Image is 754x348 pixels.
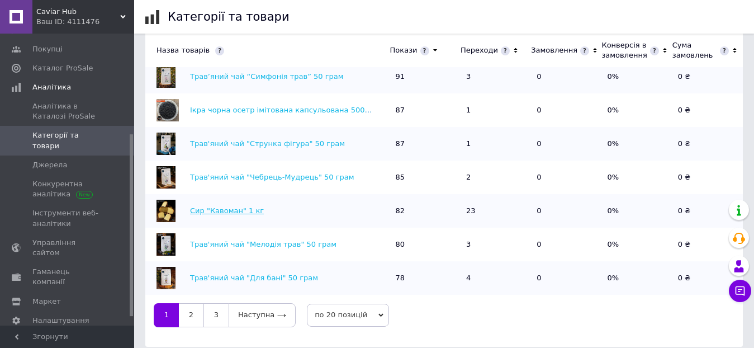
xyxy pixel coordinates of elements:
[531,228,601,261] td: 0
[461,161,531,194] td: 2
[461,60,531,93] td: 3
[390,45,418,55] div: Покази
[32,63,93,73] span: Каталог ProSale
[531,261,601,295] td: 0
[461,228,531,261] td: 3
[601,60,672,93] td: 0%
[190,206,264,215] a: Сир "Кавоман" 1 кг
[601,127,672,161] td: 0%
[390,194,461,228] td: 82
[157,233,176,256] img: Трав'яний чай "Мелодія трав" 50 грам
[154,303,179,327] a: 1
[672,194,743,228] td: 0 ₴
[32,160,67,170] span: Джерела
[32,267,103,287] span: Гаманець компанії
[601,93,672,127] td: 0%
[145,45,385,55] div: Назва товарів
[32,101,103,121] span: Аналітика в Каталозі ProSale
[672,60,743,93] td: 0 ₴
[157,65,176,88] img: Трав’яний чай “Симфонія трав” 50 грам
[32,238,103,258] span: Управління сайтом
[157,166,176,189] img: Трав'яний чай "Чебрець-Мудрець" 50 грам
[32,179,103,199] span: Конкурентна аналітика
[190,139,345,148] a: Трав'яний чай "Струнка фігура" 50 грам
[157,133,176,155] img: Трав'яний чай "Струнка фігура" 50 грам
[601,228,672,261] td: 0%
[307,304,389,326] span: по 20 позицій
[390,60,461,93] td: 91
[157,99,179,121] img: Ікра чорна осетр імітована капсульована 500 грам
[390,93,461,127] td: 87
[190,173,354,181] a: Трав'яний чай "Чебрець-Мудрець" 50 грам
[601,261,672,295] td: 0%
[461,194,531,228] td: 23
[672,40,717,60] div: Сума замовлень
[461,127,531,161] td: 1
[729,280,751,302] button: Чат з покупцем
[672,228,743,261] td: 0 ₴
[461,261,531,295] td: 4
[179,303,203,327] a: 2
[531,127,601,161] td: 0
[190,274,318,282] a: Трав'яний чай "Для бані" 50 грам
[190,72,344,81] a: Трав’яний чай “Симфонія трав” 50 грам
[461,45,498,55] div: Переходи
[32,44,63,54] span: Покупці
[601,161,672,194] td: 0%
[229,303,296,327] a: Наступна
[390,161,461,194] td: 85
[157,200,176,222] img: Сир "Кавоман" 1 кг
[390,261,461,295] td: 78
[531,60,601,93] td: 0
[32,82,71,92] span: Аналітика
[601,40,647,60] div: Конверсія в замовлення
[190,240,336,248] a: Трав'яний чай "Мелодія трав" 50 грам
[36,7,120,17] span: Caviar Hub
[461,93,531,127] td: 1
[32,130,103,151] span: Категорії та товари
[32,316,89,326] span: Налаштування
[157,267,176,289] img: Трав'яний чай "Для бані" 50 грам
[36,17,134,27] div: Ваш ID: 4111476
[672,127,743,161] td: 0 ₴
[32,208,103,228] span: Інструменти веб-аналітики
[168,10,290,23] h1: Категорії та товари
[190,106,385,114] a: Ікра чорна осетр імітована капсульована 500 грам
[32,297,61,307] span: Маркет
[672,161,743,194] td: 0 ₴
[390,127,461,161] td: 87
[531,45,577,55] div: Замовлення
[531,194,601,228] td: 0
[672,93,743,127] td: 0 ₴
[531,93,601,127] td: 0
[203,303,229,327] a: 3
[601,194,672,228] td: 0%
[390,228,461,261] td: 80
[531,161,601,194] td: 0
[672,261,743,295] td: 0 ₴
